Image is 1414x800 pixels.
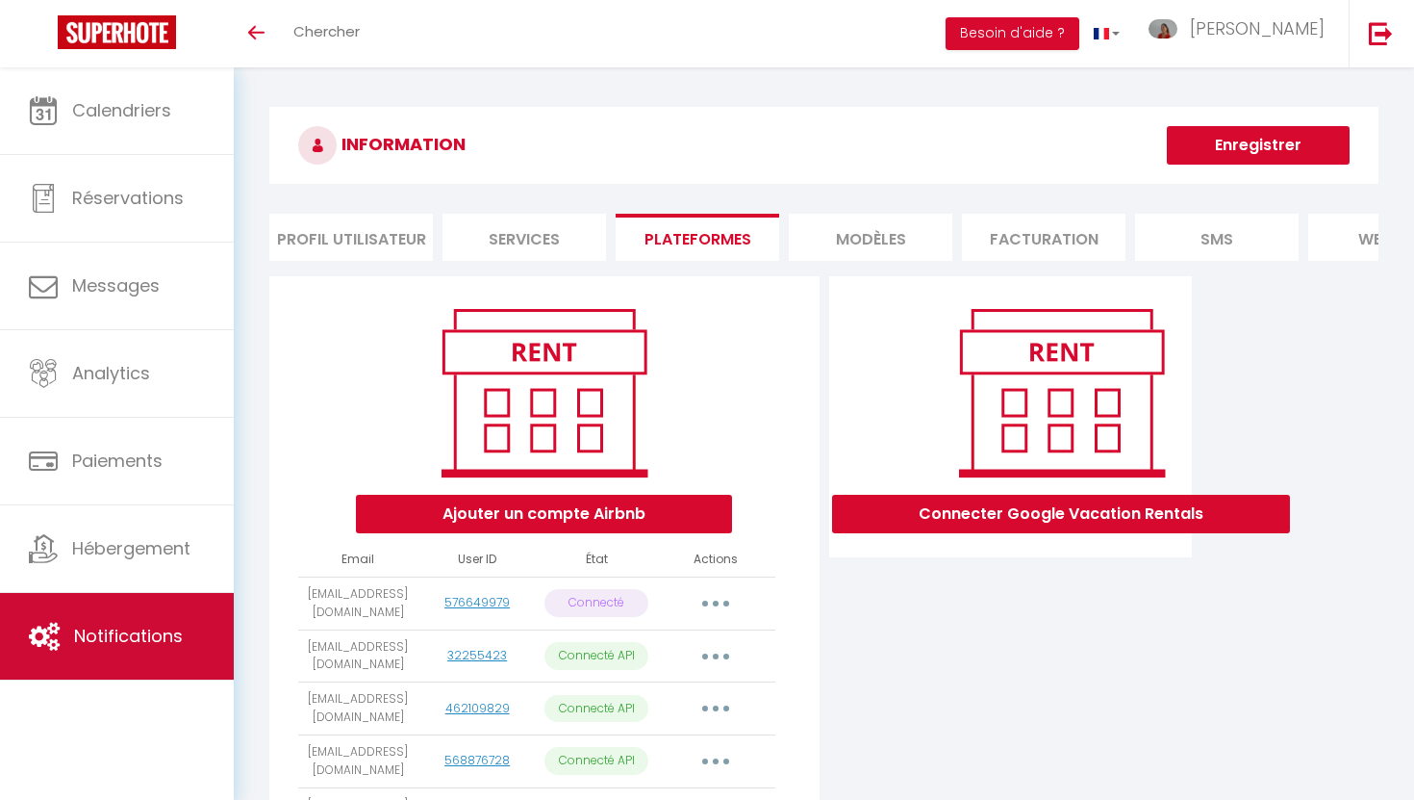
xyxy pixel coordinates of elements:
li: SMS [1135,214,1299,261]
span: Réservations [72,186,184,210]
p: Connecté API [544,747,648,775]
span: Hébergement [72,536,190,560]
span: Paiements [72,449,163,473]
button: Ajouter un compte Airbnb [356,495,732,533]
td: [EMAIL_ADDRESS][DOMAIN_NAME] [298,735,417,787]
span: Chercher [293,21,360,41]
span: Messages [72,273,160,297]
td: [EMAIL_ADDRESS][DOMAIN_NAME] [298,683,417,735]
button: Connecter Google Vacation Rentals [832,495,1290,533]
img: ... [1149,19,1177,39]
img: rent.png [421,300,667,485]
span: Notifications [74,624,183,648]
li: Services [442,214,606,261]
span: Analytics [72,361,150,385]
p: Connecté [544,589,648,617]
li: Profil Utilisateur [269,214,433,261]
img: logout [1369,21,1393,45]
a: 568876728 [444,752,510,768]
li: Facturation [962,214,1125,261]
td: [EMAIL_ADDRESS][DOMAIN_NAME] [298,577,417,630]
a: 576649979 [444,594,510,610]
button: Besoin d'aide ? [946,17,1079,50]
button: Enregistrer [1167,126,1350,165]
button: Ouvrir le widget de chat LiveChat [15,8,73,65]
h3: INFORMATION [269,107,1378,184]
p: Connecté API [544,642,648,670]
img: rent.png [939,300,1184,485]
span: [PERSON_NAME] [1190,16,1325,40]
a: 32255423 [447,647,507,663]
img: Super Booking [58,15,176,49]
li: MODÈLES [789,214,952,261]
th: État [537,543,656,577]
th: Actions [656,543,775,577]
li: Plateformes [616,214,779,261]
th: Email [298,543,417,577]
td: [EMAIL_ADDRESS][DOMAIN_NAME] [298,630,417,683]
th: User ID [417,543,537,577]
iframe: Chat [1332,713,1400,786]
span: Calendriers [72,98,171,122]
a: 462109829 [445,700,510,716]
p: Connecté API [544,695,648,723]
